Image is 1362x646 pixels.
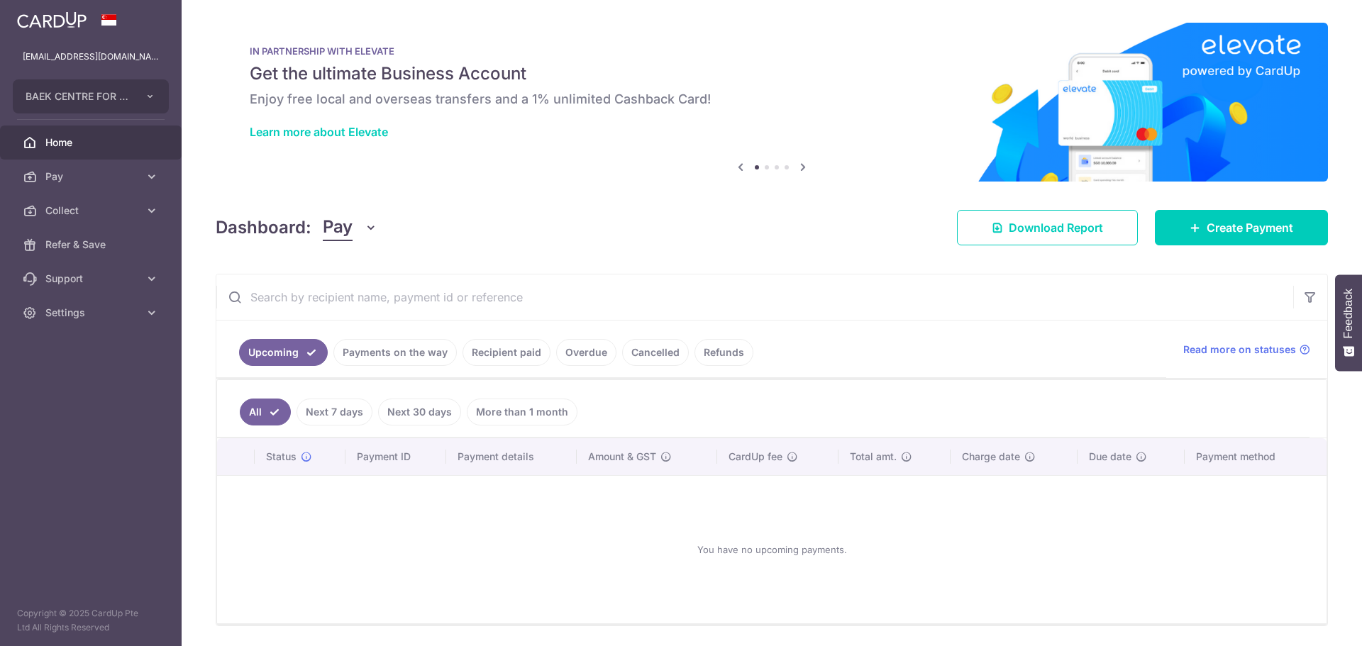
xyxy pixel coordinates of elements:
[266,450,297,464] span: Status
[446,438,577,475] th: Payment details
[588,450,656,464] span: Amount & GST
[463,339,550,366] a: Recipient paid
[1185,438,1327,475] th: Payment method
[45,204,139,218] span: Collect
[1183,343,1310,357] a: Read more on statuses
[250,45,1294,57] p: IN PARTNERSHIP WITH ELEVATE
[26,89,131,104] span: BAEK CENTRE FOR AESTHETIC AND IMPLANT DENTISTRY PTE. LTD.
[250,125,388,139] a: Learn more about Elevate
[378,399,461,425] a: Next 30 days
[1089,450,1131,464] span: Due date
[240,399,291,425] a: All
[216,23,1328,182] img: Renovation banner
[13,79,169,113] button: BAEK CENTRE FOR AESTHETIC AND IMPLANT DENTISTRY PTE. LTD.
[23,50,159,64] p: [EMAIL_ADDRESS][DOMAIN_NAME]
[45,306,139,320] span: Settings
[957,210,1138,245] a: Download Report
[467,399,577,425] a: More than 1 month
[1335,274,1362,371] button: Feedback - Show survey
[345,438,446,475] th: Payment ID
[556,339,616,366] a: Overdue
[17,11,87,28] img: CardUp
[250,91,1294,108] h6: Enjoy free local and overseas transfers and a 1% unlimited Cashback Card!
[216,215,311,240] h4: Dashboard:
[45,238,139,252] span: Refer & Save
[234,487,1310,612] div: You have no upcoming payments.
[1009,219,1103,236] span: Download Report
[216,274,1293,320] input: Search by recipient name, payment id or reference
[962,450,1020,464] span: Charge date
[850,450,897,464] span: Total amt.
[1183,343,1296,357] span: Read more on statuses
[45,135,139,150] span: Home
[694,339,753,366] a: Refunds
[1155,210,1328,245] a: Create Payment
[45,272,139,286] span: Support
[297,399,372,425] a: Next 7 days
[333,339,457,366] a: Payments on the way
[729,450,782,464] span: CardUp fee
[323,214,353,241] span: Pay
[622,339,689,366] a: Cancelled
[250,62,1294,85] h5: Get the ultimate Business Account
[1207,219,1293,236] span: Create Payment
[323,214,377,241] button: Pay
[1342,289,1355,338] span: Feedback
[239,339,328,366] a: Upcoming
[45,169,139,184] span: Pay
